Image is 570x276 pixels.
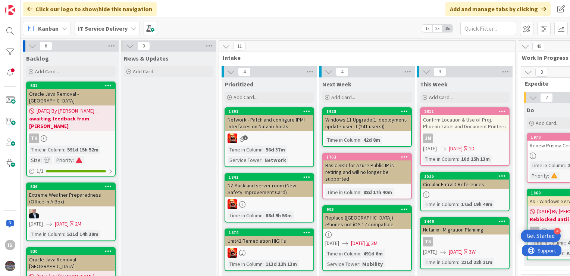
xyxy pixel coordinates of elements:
[323,160,411,184] div: Basic SKU for Azure Public IP is retiring and will no longer be supported
[27,248,115,255] div: 630
[137,42,150,50] span: 0
[225,229,313,246] div: 1674Unit42 Remediation HIGH's
[530,227,539,236] div: VK
[225,173,314,223] a: 1841NZ Auckland server room (New Safety Improvement Card)VNTime in Column:68d 9h 53m
[225,174,313,197] div: 1841NZ Auckland server room (New Safety Improvement Card)
[228,199,237,209] img: VN
[421,218,509,225] div: 1440
[238,67,251,76] span: 4
[64,145,65,154] span: :
[264,211,294,220] div: 68d 9h 53m
[360,136,361,144] span: :
[37,107,98,115] span: [DATE] By [PERSON_NAME]...
[325,136,360,144] div: Time in Column
[78,25,128,32] b: IT Service Delivery
[420,80,448,88] span: This Week
[420,172,510,211] a: 1535Circular EntraID ReferencesTime in Column:175d 19h 49m
[323,206,411,213] div: 903
[225,115,313,131] div: Network - Patch and configure IPMI interfaces on Nutanix hosts
[565,161,566,169] span: :
[421,173,509,189] div: 1535Circular EntraID References
[323,108,411,131] div: 1928Windows 11 Upgrade(1. deployment-update-user-it (241 users))
[228,248,237,258] img: VN
[27,82,115,89] div: 631
[361,249,385,258] div: 491d 6m
[325,239,339,247] span: [DATE]
[228,156,261,164] div: Service Tower
[322,80,351,88] span: Next Week
[223,54,506,61] span: Intake
[326,207,411,212] div: 903
[423,248,437,256] span: [DATE]
[449,248,463,256] span: [DATE]
[469,145,475,153] div: 1D
[229,230,313,235] div: 1674
[532,42,545,51] span: 46
[229,175,313,180] div: 1841
[325,249,360,258] div: Time in Column
[421,218,509,234] div: 1440Nutanix - Migration Planning
[29,209,39,218] img: HO
[23,2,157,16] div: Click our logo to show/hide this navigation
[420,107,510,166] a: 2011Confirm Location & Use of Proj. Phoenix Label and Document PrintersJM[DATE][DATE]1DTime in Co...
[27,89,115,105] div: Oracle Java Removal - [GEOGRAPHIC_DATA]
[41,156,42,164] span: :
[29,134,39,143] div: TK
[459,258,494,266] div: 221d 22h 11m
[458,258,459,266] span: :
[133,68,157,75] span: Add Card...
[5,5,15,15] img: Visit kanbanzone.com
[527,232,555,240] div: Get Started
[27,183,115,206] div: 836Extreme Weather Preparedness (Office In A Box)
[421,108,509,131] div: 2011Confirm Location & Use of Proj. Phoenix Label and Document Printers
[65,230,100,238] div: 511d 14h 39m
[424,219,509,224] div: 1440
[554,228,561,234] div: 4
[360,188,361,196] span: :
[361,188,394,196] div: 88d 17h 40m
[37,167,44,175] span: 1 / 1
[124,55,169,62] span: News & Updates
[423,145,437,153] span: [DATE]
[225,229,313,236] div: 1674
[423,237,433,246] div: TK
[445,2,551,16] div: Add and manage tabs by clicking
[442,25,452,32] span: 3x
[261,156,263,164] span: :
[423,258,458,266] div: Time in Column
[225,181,313,197] div: NZ Auckland server room (New Safety Improvement Card)
[263,156,288,164] div: Network
[421,180,509,189] div: Circular EntraID References
[29,115,113,130] b: awaiting feedback from [PERSON_NAME]
[225,108,313,115] div: 1891
[460,22,516,35] input: Quick Filter...
[564,249,565,257] span: :
[228,260,263,268] div: Time in Column
[225,236,313,246] div: Unit42 Remediation HIGH's
[351,239,365,247] span: [DATE]
[30,83,115,88] div: 631
[530,161,565,169] div: Time in Column
[225,174,313,181] div: 1841
[530,239,565,247] div: Time in Column
[243,135,248,140] span: 2
[359,260,360,268] span: :
[27,82,115,105] div: 631Oracle Java Removal - [GEOGRAPHIC_DATA]
[5,240,15,250] div: Is
[229,109,313,114] div: 1891
[65,145,100,154] div: 591d 15h 52m
[323,154,411,160] div: 1763
[424,174,509,179] div: 1535
[27,248,115,271] div: 630Oracle Java Removal - [GEOGRAPHIC_DATA]
[27,166,115,176] div: 1/1
[325,188,360,196] div: Time in Column
[322,107,412,147] a: 1928Windows 11 Upgrade(1. deployment-update-user-it (241 users))Time in Column:42d 8m
[263,145,264,154] span: :
[325,260,359,268] div: Service Tower
[424,109,509,114] div: 2011
[535,68,548,77] span: 3
[263,260,264,268] span: :
[233,42,246,51] span: 11
[421,134,509,143] div: JM
[225,80,253,88] span: Prioritized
